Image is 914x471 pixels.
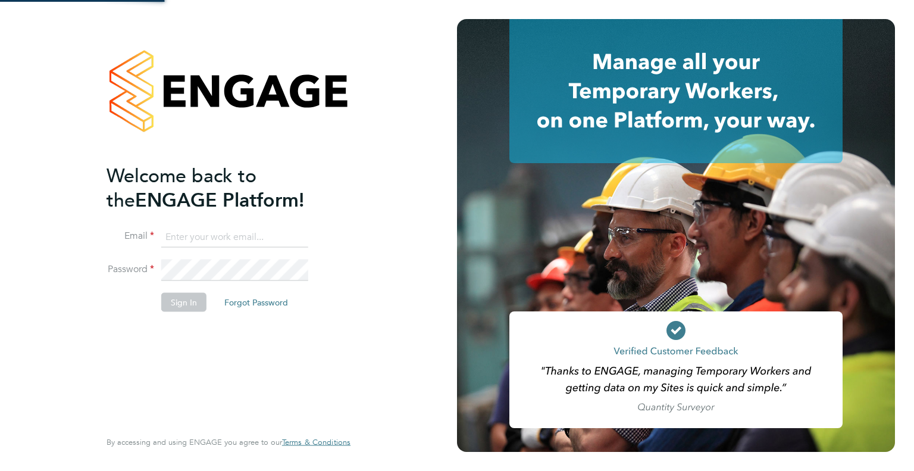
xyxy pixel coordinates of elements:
span: By accessing and using ENGAGE you agree to our [107,437,350,447]
h2: ENGAGE Platform! [107,163,339,212]
span: Welcome back to the [107,164,256,211]
input: Enter your work email... [161,226,308,248]
label: Email [107,230,154,242]
button: Forgot Password [215,293,298,312]
label: Password [107,263,154,276]
button: Sign In [161,293,206,312]
a: Terms & Conditions [282,438,350,447]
